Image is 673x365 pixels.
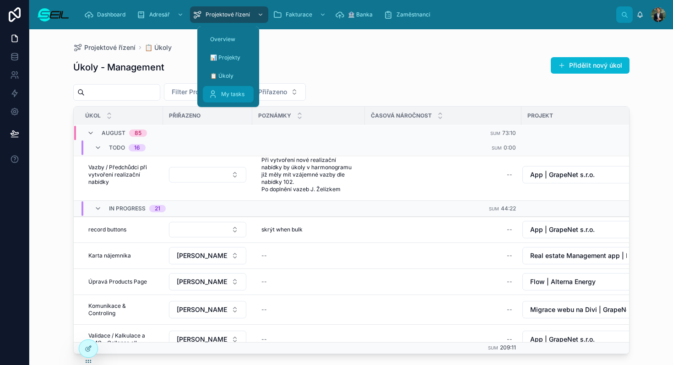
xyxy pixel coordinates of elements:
[168,330,247,349] a: Select Button
[492,145,502,150] small: Sum
[241,87,287,97] span: Filter Přiřazeno
[233,83,306,101] button: Select Button
[155,205,160,212] div: 21
[370,332,516,347] a: --
[172,87,211,97] span: Filter Projekt
[551,57,630,74] a: Přidělit nový úkol
[221,91,244,98] span: My tasks
[507,252,512,259] div: --
[169,301,246,318] button: Select Button
[258,274,359,289] a: --
[522,220,646,239] a: Select Button
[88,252,131,259] span: Karta nájemníka
[488,345,498,350] small: Sum
[85,248,157,263] a: Karta nájemníka
[507,336,512,343] div: --
[261,336,267,343] div: --
[73,43,136,52] a: Projektové řízení
[135,129,141,137] div: 85
[501,205,516,212] span: 44:22
[88,332,154,347] span: Validace / Kalkulace a HMG - Collapse all
[348,11,373,18] span: 🏦 Banka
[145,43,172,52] a: 📋 Úkoly
[502,129,516,136] span: 73:10
[203,86,254,102] a: My tasks
[258,112,291,119] span: Poznámky
[530,335,595,344] span: App | GrapeNet s.r.o.
[258,302,359,317] a: --
[371,112,432,119] span: Časová náročnost
[381,6,437,23] a: Zaměstnanci
[168,273,247,291] a: Select Button
[177,305,228,314] span: [PERSON_NAME], BBA
[168,247,247,265] a: Select Button
[261,306,267,313] div: --
[88,226,126,233] span: record buttons
[530,225,595,234] span: App | GrapeNet s.r.o.
[168,221,247,238] a: Select Button
[134,144,140,151] div: 16
[169,112,201,119] span: Přiřazeno
[85,274,157,289] a: Úpravá Products Page
[522,166,646,183] button: Select Button
[530,277,596,286] span: Flow | Alterna Energy
[258,248,359,263] a: --
[169,273,246,290] button: Select Button
[261,156,356,193] span: Při vytvoření nové realizační nabídky by úkoly v harmonogramu již měly mít vzájemné vazby dle nab...
[261,252,267,259] div: --
[507,306,512,313] div: --
[88,302,154,317] span: Komunikace & Controling
[370,167,516,182] a: --
[109,205,146,212] span: In progress
[522,301,646,318] button: Select Button
[206,11,250,18] span: Projektové řízení
[530,305,627,314] span: Migrace webu na Divi | GrapeNet s.r.o.
[507,171,512,178] div: --
[258,222,359,237] a: skrýt when bulk
[203,31,254,48] a: Overview
[261,278,267,285] div: --
[489,206,499,211] small: Sum
[109,144,125,151] span: Todo
[258,153,359,197] a: Při vytvoření nové realizační nabídky by úkoly v harmonogramu již měly mít vzájemné vazby dle nab...
[258,332,359,347] a: --
[504,144,516,150] span: 0:00
[168,166,247,183] a: Select Button
[102,129,125,137] span: August
[210,54,240,61] span: 📊 Projekty
[270,6,331,23] a: Fakturace
[530,170,595,179] span: App | GrapeNet s.r.o.
[168,301,247,319] a: Select Button
[77,5,616,25] div: scrollable content
[210,72,233,80] span: 📋 Úkoly
[332,6,379,23] a: 🏦 Banka
[81,6,132,23] a: Dashboard
[169,331,246,348] button: Select Button
[286,11,312,18] span: Fakturace
[261,226,303,233] span: skrýt when bulk
[85,112,101,119] span: Úkol
[169,167,246,182] button: Select Button
[88,164,154,186] span: Vazby / Předchůdci při vytvoření realizační nabídky
[370,274,516,289] a: --
[522,247,646,264] button: Select Button
[203,49,254,66] a: 📊 Projekty
[507,278,512,285] div: --
[85,160,157,189] a: Vazby / Předchůdci při vytvoření realizační nabídky
[522,331,646,348] button: Select Button
[85,328,157,350] a: Validace / Kalkulace a HMG - Collapse all
[490,130,500,135] small: Sum
[370,248,516,263] a: --
[190,6,268,23] a: Projektové řízení
[522,273,646,290] button: Select Button
[370,302,516,317] a: --
[500,344,516,351] span: 209:11
[37,7,70,22] img: App logo
[169,222,246,237] button: Select Button
[177,335,228,344] span: [PERSON_NAME], BBA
